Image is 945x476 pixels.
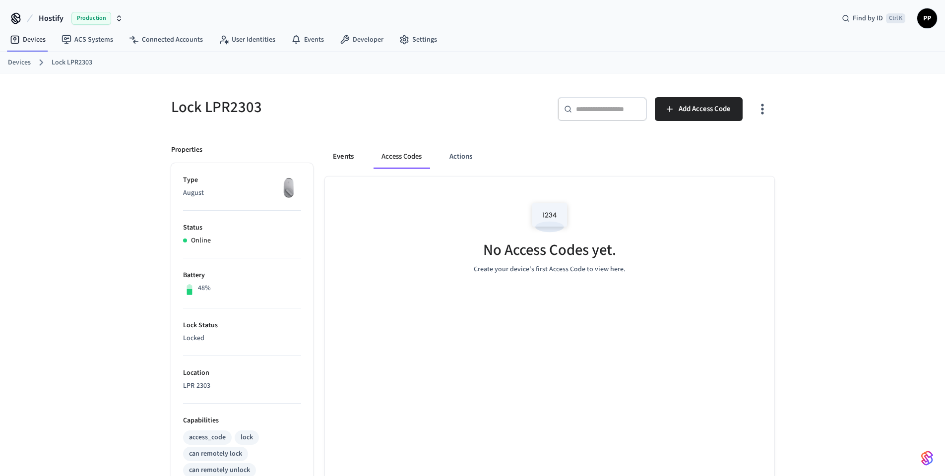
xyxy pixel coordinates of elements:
[8,58,31,68] a: Devices
[121,31,211,49] a: Connected Accounts
[183,381,301,391] p: LPR-2303
[441,145,480,169] button: Actions
[189,465,250,476] div: can remotely unlock
[834,9,913,27] div: Find by IDCtrl K
[325,145,774,169] div: ant example
[527,196,572,238] img: Access Codes Empty State
[54,31,121,49] a: ACS Systems
[183,416,301,426] p: Capabilities
[886,13,905,23] span: Ctrl K
[391,31,445,49] a: Settings
[71,12,111,25] span: Production
[679,103,731,116] span: Add Access Code
[189,432,226,443] div: access_code
[171,97,467,118] h5: Lock LPR2303
[183,223,301,233] p: Status
[917,8,937,28] button: PP
[183,368,301,378] p: Location
[183,175,301,185] p: Type
[183,333,301,344] p: Locked
[283,31,332,49] a: Events
[918,9,936,27] span: PP
[853,13,883,23] span: Find by ID
[374,145,430,169] button: Access Codes
[191,236,211,246] p: Online
[276,175,301,200] img: August Wifi Smart Lock 3rd Gen, Silver, Front
[189,449,242,459] div: can remotely lock
[211,31,283,49] a: User Identities
[921,450,933,466] img: SeamLogoGradient.69752ec5.svg
[655,97,743,121] button: Add Access Code
[325,145,362,169] button: Events
[183,188,301,198] p: August
[183,320,301,331] p: Lock Status
[2,31,54,49] a: Devices
[39,12,63,24] span: Hostify
[183,270,301,281] p: Battery
[52,58,92,68] a: Lock LPR2303
[241,432,253,443] div: lock
[198,283,211,294] p: 48%
[483,240,616,260] h5: No Access Codes yet.
[171,145,202,155] p: Properties
[332,31,391,49] a: Developer
[474,264,626,275] p: Create your device's first Access Code to view here.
